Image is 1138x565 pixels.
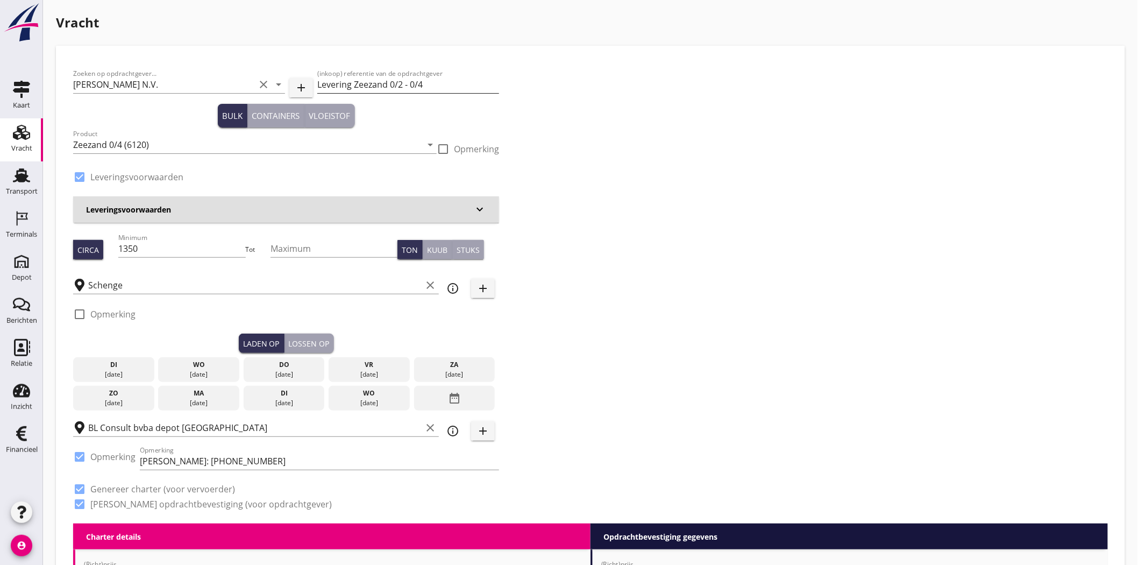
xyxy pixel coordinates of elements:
[88,277,422,294] input: Laadplaats
[446,425,459,437] i: info_outline
[424,279,437,292] i: clear
[2,3,41,43] img: logo-small.a267ee39.svg
[305,104,355,128] button: Vloeistof
[76,360,152,370] div: di
[246,389,322,398] div: di
[247,104,305,128] button: Containers
[161,370,237,379] div: [DATE]
[11,145,32,152] div: Vracht
[427,244,447,256] div: Kuub
[161,360,237,370] div: wo
[6,231,37,238] div: Terminals
[454,144,499,154] label: Opmerking
[417,370,493,379] div: [DATE]
[246,370,322,379] div: [DATE]
[452,240,484,259] button: Stuks
[331,360,407,370] div: vr
[90,172,183,182] label: Leveringsvoorwaarden
[90,309,136,320] label: Opmerking
[73,76,255,93] input: Zoeken op opdrachtgever...
[457,244,480,256] div: Stuks
[331,370,407,379] div: [DATE]
[473,203,486,216] i: keyboard_arrow_down
[476,425,489,437] i: add
[218,104,247,128] button: Bulk
[423,240,452,259] button: Kuub
[76,389,152,398] div: zo
[90,499,332,510] label: [PERSON_NAME] opdrachtbevestiging (voor opdrachtgever)
[222,110,243,122] div: Bulk
[56,13,1125,32] h1: Vracht
[397,240,423,259] button: Ton
[243,338,280,349] div: Laden op
[417,360,493,370] div: za
[88,419,422,436] input: Losplaats
[90,484,235,495] label: Genereer charter (voor vervoerder)
[295,81,308,94] i: add
[77,244,99,256] div: Circa
[317,76,499,93] input: (inkoop) referentie van de opdrachtgever
[73,240,103,259] button: Circa
[161,398,237,408] div: [DATE]
[12,274,32,281] div: Depot
[331,398,407,408] div: [DATE]
[331,389,407,398] div: wo
[446,282,459,295] i: info_outline
[90,451,136,462] label: Opmerking
[13,102,30,109] div: Kaart
[140,453,499,470] input: Opmerking
[289,338,330,349] div: Lossen op
[402,244,418,256] div: Ton
[272,78,285,91] i: arrow_drop_down
[257,78,270,91] i: clear
[118,240,245,257] input: Minimum
[6,188,38,195] div: Transport
[424,138,437,151] i: arrow_drop_down
[86,204,473,215] h3: Leveringsvoorwaarden
[284,334,334,353] button: Lossen op
[11,360,32,367] div: Relatie
[448,389,461,408] i: date_range
[239,334,284,353] button: Laden op
[246,360,322,370] div: do
[6,446,38,453] div: Financieel
[271,240,397,257] input: Maximum
[76,398,152,408] div: [DATE]
[476,282,489,295] i: add
[11,403,32,410] div: Inzicht
[246,398,322,408] div: [DATE]
[161,389,237,398] div: ma
[6,317,37,324] div: Berichten
[76,370,152,379] div: [DATE]
[424,421,437,434] i: clear
[252,110,300,122] div: Containers
[11,535,32,556] i: account_circle
[73,136,422,153] input: Product
[246,245,271,255] div: Tot
[309,110,351,122] div: Vloeistof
